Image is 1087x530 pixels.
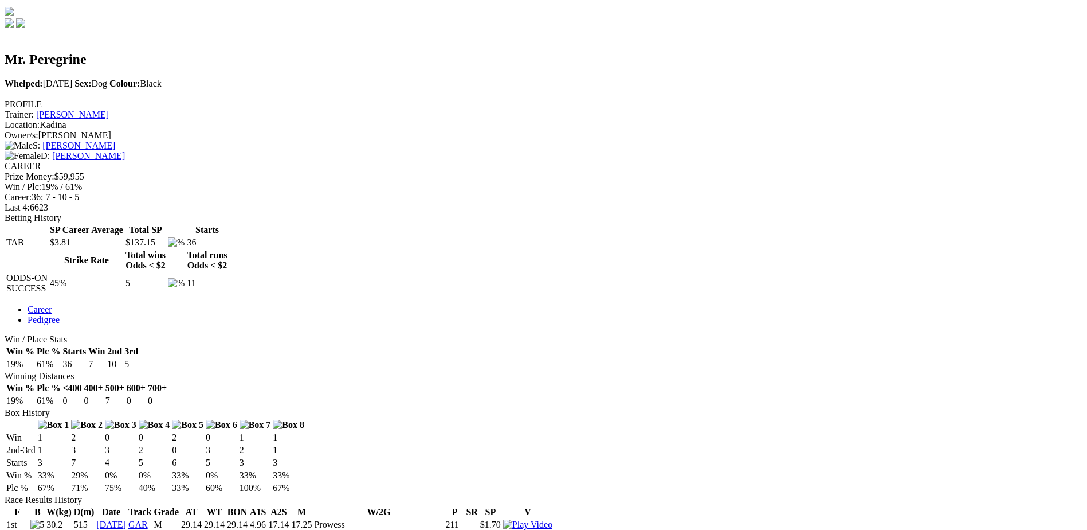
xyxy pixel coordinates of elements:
td: 33% [37,470,70,481]
th: Total runs Odds < $2 [186,250,227,271]
td: 0 [171,445,204,456]
td: 5 [124,358,139,370]
th: 2nd [107,346,123,357]
td: Win [6,432,36,443]
div: CAREER [5,161,1082,172]
td: 3 [104,445,137,456]
img: twitter.svg [16,18,25,28]
th: Track [128,506,152,518]
td: 6 [171,457,204,469]
th: Win [88,346,105,357]
span: Prize Money: [5,172,54,181]
td: 40% [138,482,171,494]
td: Plc % [6,482,36,494]
span: Trainer: [5,110,34,119]
td: 33% [239,470,272,481]
img: Male [5,141,33,151]
h2: Mr. Peregrine [5,52,1082,67]
b: Sex: [74,79,91,88]
td: 1 [37,432,70,443]
td: 5 [125,272,166,294]
th: W(kg) [46,506,72,518]
th: SP [480,506,501,518]
td: 19% [6,395,35,407]
div: Race Results History [5,495,1082,505]
td: 7 [88,358,105,370]
img: Box 7 [240,420,271,430]
td: 5 [138,457,171,469]
div: PROFILE [5,99,1082,110]
td: 67% [37,482,70,494]
td: 36 [62,358,87,370]
td: 60% [205,482,238,494]
span: Owner/s: [5,130,38,140]
th: BON [226,506,248,518]
img: Box 6 [206,420,237,430]
img: Box 2 [71,420,103,430]
td: 10 [107,358,123,370]
th: Date [96,506,127,518]
img: % [168,278,185,289]
img: Female [5,151,41,161]
td: 2nd-3rd [6,445,36,456]
div: Win / Place Stats [5,334,1082,345]
b: Colour: [109,79,140,88]
img: logo-grsa-white.png [5,7,14,16]
td: 1 [272,445,305,456]
th: Win % [6,383,35,394]
td: 67% [272,482,305,494]
th: W/2G [313,506,444,518]
td: ODDS-ON SUCCESS [6,272,48,294]
th: <400 [62,383,82,394]
td: Starts [6,457,36,469]
td: 0 [205,432,238,443]
img: facebook.svg [5,18,14,28]
th: Strike Rate [49,250,124,271]
th: M [291,506,312,518]
td: 0% [104,470,137,481]
td: 19% [6,358,35,370]
td: 5 [205,457,238,469]
td: 0 [126,395,146,407]
span: Location: [5,120,40,130]
td: 7 [70,457,103,469]
span: S: [5,141,40,150]
td: 33% [171,482,204,494]
td: 0 [62,395,82,407]
td: 100% [239,482,272,494]
div: 6623 [5,202,1082,213]
th: 600+ [126,383,146,394]
th: Total SP [125,224,166,236]
th: A1S [249,506,266,518]
td: 0 [138,432,171,443]
th: D(m) [73,506,95,518]
div: Winning Distances [5,371,1082,381]
th: 500+ [105,383,125,394]
td: 29% [70,470,103,481]
div: 36; 7 - 10 - 5 [5,192,1082,202]
div: Betting History [5,213,1082,223]
th: 400+ [84,383,104,394]
td: 2 [70,432,103,443]
span: [DATE] [5,79,72,88]
th: P [445,506,464,518]
th: Grade [153,506,179,518]
span: Dog [74,79,107,88]
a: [PERSON_NAME] [36,110,109,119]
div: Kadina [5,120,1082,130]
a: View replay [503,520,552,529]
td: 2 [138,445,171,456]
span: Career: [5,192,32,202]
th: 3rd [124,346,139,357]
th: AT [180,506,202,518]
th: 700+ [147,383,167,394]
td: $3.81 [49,237,124,248]
td: 0 [84,395,104,407]
div: [PERSON_NAME] [5,130,1082,141]
td: 4 [104,457,137,469]
span: Last 4: [5,202,30,212]
th: SR [465,506,478,518]
a: Pedigree [28,315,60,325]
img: 5 [30,520,44,530]
td: 1 [272,432,305,443]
